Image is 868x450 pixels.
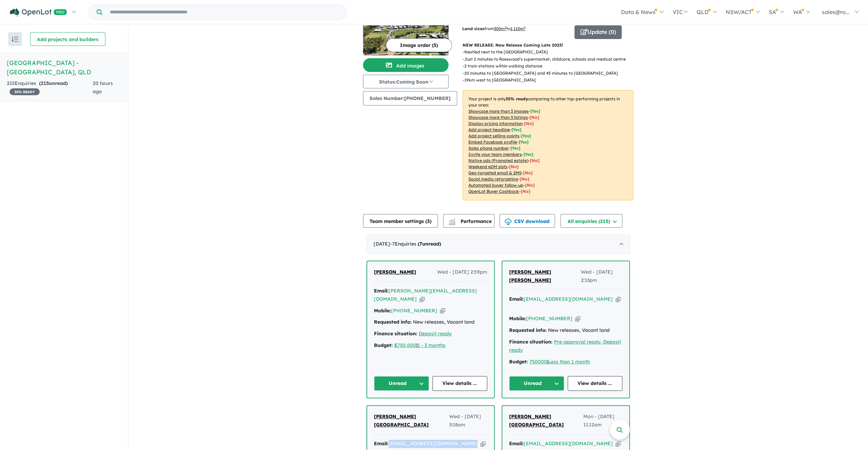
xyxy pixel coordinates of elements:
button: Copy [616,296,621,303]
button: Copy [575,315,580,322]
u: Add project headline [468,127,510,132]
u: Less than 1 month [548,359,590,365]
span: [ Yes ] [510,146,520,151]
span: [ Yes ] [521,133,531,138]
img: sort.svg [12,37,18,42]
u: Showcase more than 3 images [468,109,529,114]
p: NEW RELEASE: New Release Coming Late 2025! [463,42,633,49]
p: - Nestled next to the [GEOGRAPHIC_DATA] [463,49,631,55]
span: Wed - [DATE] 3:18am [449,413,487,429]
a: Deposit ready [419,330,452,337]
div: [DATE] [366,235,630,254]
button: Add projects and builders [30,32,105,46]
div: 215 Enquir ies [7,79,93,96]
span: Mon - [DATE] 11:12am [583,413,622,429]
p: - 20 minutes to [GEOGRAPHIC_DATA] and 45 minutes to [GEOGRAPHIC_DATA] [463,70,631,77]
u: Native ads (Promoted estate) [468,158,528,163]
input: Try estate name, suburb, builder or developer [104,5,345,20]
button: Update (0) [574,25,622,39]
a: [EMAIL_ADDRESS][DOMAIN_NAME] [389,440,478,447]
button: Status:Coming Soon [363,75,449,88]
img: download icon [505,218,511,225]
span: 215 [41,80,49,86]
div: New releases, Vacant land [509,326,622,335]
strong: ( unread) [418,241,441,247]
u: Weekend eDM slots [468,164,507,169]
span: [ Yes ] [511,127,521,132]
a: Rosewood Green Estate - Rosewood [363,4,449,55]
span: Wed - [DATE] 2:59pm [437,268,487,276]
strong: Email: [374,440,389,447]
button: Unread [509,376,564,391]
a: Pre-approval ready, Deposit ready [509,339,621,353]
strong: Mobile: [374,308,391,314]
span: 20 hours ago [93,80,113,95]
a: [EMAIL_ADDRESS][DOMAIN_NAME] [524,296,613,302]
strong: Finance situation: [509,339,553,345]
a: [PERSON_NAME][EMAIL_ADDRESS][DOMAIN_NAME] [374,288,477,302]
button: Team member settings (3) [363,214,438,228]
button: Copy [616,440,621,447]
p: Your project is only comparing to other top-performing projects in your area: - - - - - - - - - -... [463,90,633,200]
div: New releases, Vacant land [374,318,487,326]
span: - 7 Enquir ies [390,241,441,247]
strong: ( unread) [39,80,68,86]
p: - 2 train stations within walking distance [463,63,631,70]
span: 35 % READY [10,88,40,95]
u: Invite your team members [468,152,522,157]
button: Copy [419,296,425,303]
u: Sales phone number [468,146,509,151]
span: [No] [509,164,519,169]
button: All enquiries (215) [560,214,622,228]
span: Performance [450,218,492,224]
img: Openlot PRO Logo White [10,8,67,17]
u: 1,110 m [510,26,526,31]
span: [ Yes ] [523,152,533,157]
button: Sales Number:[PHONE_NUMBER] [363,91,457,105]
span: [PERSON_NAME] [PERSON_NAME] [509,269,551,283]
img: bar-chart.svg [449,221,455,225]
span: sales@ro... [822,9,850,15]
span: 7 [419,241,422,247]
sup: 2 [524,26,526,29]
p: - Just 2 minutes to Rosewood’s supermarket, childcare, schools and medical centre [463,56,631,63]
a: [PHONE_NUMBER] [391,308,437,314]
strong: Finance situation: [374,330,417,337]
strong: Mobile: [509,315,526,322]
a: View details ... [432,376,488,391]
span: [PERSON_NAME] [374,269,416,275]
a: [PHONE_NUMBER] [526,315,572,322]
button: Copy [440,307,445,314]
span: 3 [427,218,430,224]
a: [EMAIL_ADDRESS][DOMAIN_NAME] [524,440,613,447]
span: to [506,26,526,31]
span: [ No ] [524,121,534,126]
a: [PERSON_NAME] [PERSON_NAME] [509,268,581,285]
strong: Email: [374,288,389,294]
span: [No] [525,183,535,188]
button: CSV download [500,214,555,228]
button: Image order (5) [386,38,452,52]
u: Showcase more than 3 listings [468,115,528,120]
p: from [462,25,569,32]
button: Performance [443,214,494,228]
u: Social media retargeting [468,176,518,182]
a: [PERSON_NAME][GEOGRAPHIC_DATA] [509,413,583,429]
a: $750,000 [394,342,416,348]
u: OpenLot Buyer Cashback [468,189,519,194]
a: 750000 [529,359,547,365]
strong: Budget: [374,342,393,348]
button: Add images [363,58,449,72]
span: [ Yes ] [519,139,529,145]
button: Copy [480,440,485,447]
b: 35 % ready [506,96,528,101]
strong: Email: [509,296,524,302]
a: [PERSON_NAME] [374,268,416,276]
u: Display pricing information [468,121,522,126]
strong: Requested info: [374,319,412,325]
span: [PERSON_NAME][GEOGRAPHIC_DATA] [374,413,429,428]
